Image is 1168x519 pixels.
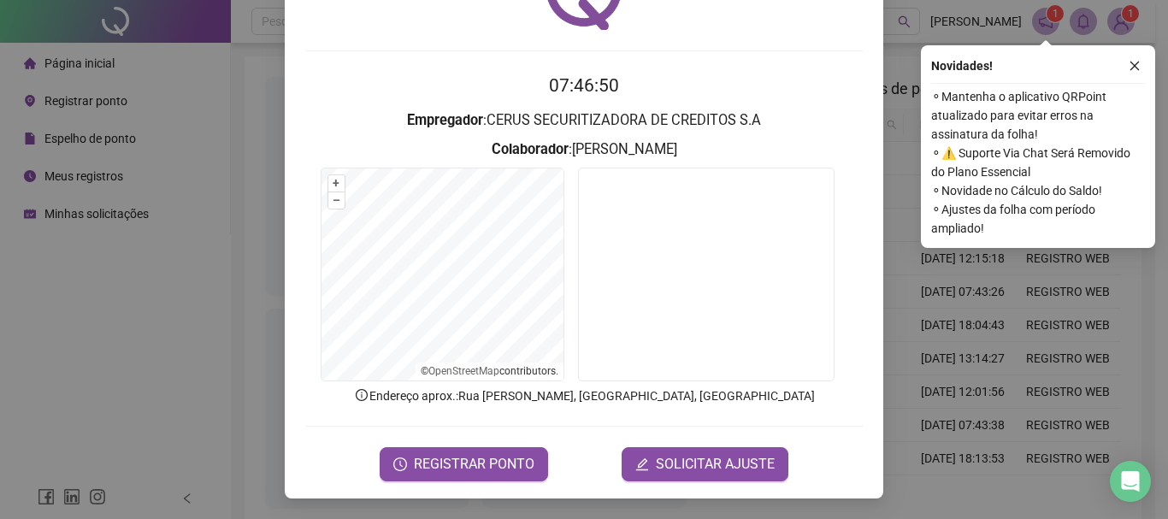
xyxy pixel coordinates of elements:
[656,454,775,475] span: SOLICITAR AJUSTE
[931,181,1145,200] span: ⚬ Novidade no Cálculo do Saldo!
[305,139,863,161] h3: : [PERSON_NAME]
[354,387,369,403] span: info-circle
[549,75,619,96] time: 07:46:50
[1110,461,1151,502] div: Open Intercom Messenger
[414,454,534,475] span: REGISTRAR PONTO
[328,192,345,209] button: –
[931,144,1145,181] span: ⚬ ⚠️ Suporte Via Chat Será Removido do Plano Essencial
[931,56,993,75] span: Novidades !
[635,457,649,471] span: edit
[622,447,788,481] button: editSOLICITAR AJUSTE
[428,365,499,377] a: OpenStreetMap
[492,141,569,157] strong: Colaborador
[931,87,1145,144] span: ⚬ Mantenha o aplicativo QRPoint atualizado para evitar erros na assinatura da folha!
[305,386,863,405] p: Endereço aprox. : Rua [PERSON_NAME], [GEOGRAPHIC_DATA], [GEOGRAPHIC_DATA]
[407,112,483,128] strong: Empregador
[305,109,863,132] h3: : CERUS SECURITIZADORA DE CREDITOS S.A
[1129,60,1141,72] span: close
[931,200,1145,238] span: ⚬ Ajustes da folha com período ampliado!
[393,457,407,471] span: clock-circle
[421,365,558,377] li: © contributors.
[380,447,548,481] button: REGISTRAR PONTO
[328,175,345,192] button: +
